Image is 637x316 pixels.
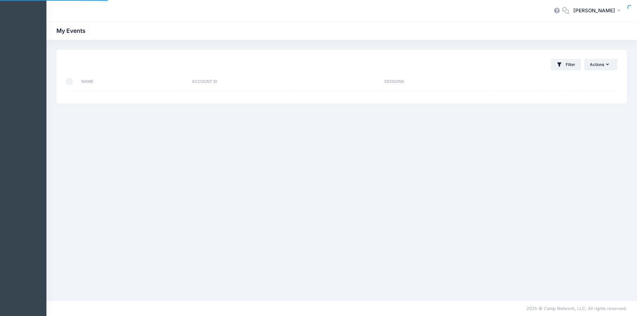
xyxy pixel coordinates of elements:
button: Filter [551,59,581,70]
th: Account ID [189,73,381,91]
span: [PERSON_NAME] [573,7,615,14]
button: Actions [584,59,617,70]
th: Sessions [381,73,540,91]
h1: My Events [56,27,91,34]
button: [PERSON_NAME] [569,3,627,19]
span: 2025 © Camp Network, LLC. All rights reserved. [527,306,627,311]
th: Name [78,73,189,91]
